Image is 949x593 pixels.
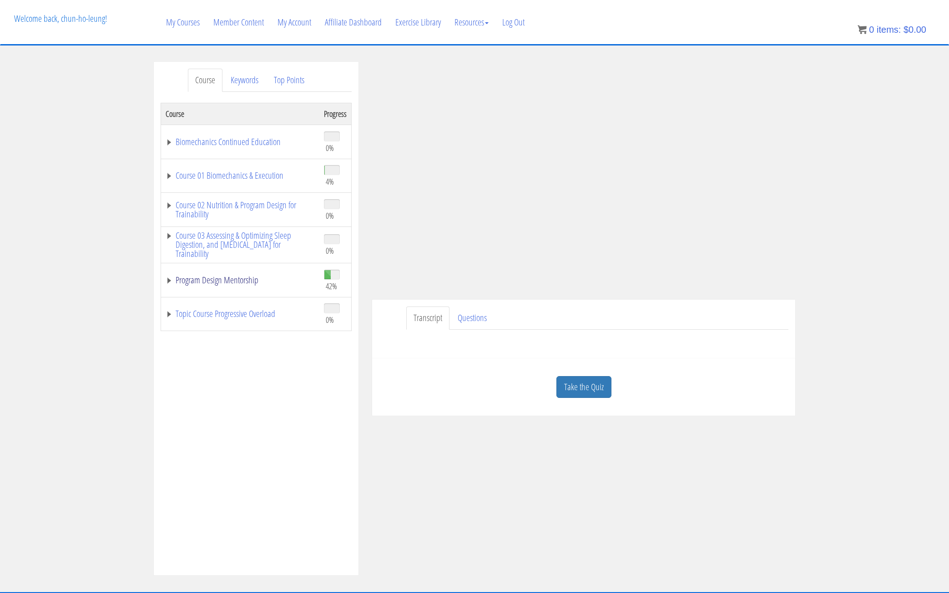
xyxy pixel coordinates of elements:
[207,0,271,44] a: Member Content
[166,276,315,285] a: Program Design Mentorship
[318,0,389,44] a: Affiliate Dashboard
[372,62,795,300] iframe: To enrich screen reader interactions, please activate Accessibility in Grammarly extension settings
[495,0,531,44] a: Log Out
[556,376,611,398] a: Take the Quiz
[188,69,222,92] a: Course
[869,25,874,35] span: 0
[159,0,207,44] a: My Courses
[858,25,926,35] a: 0 items: $0.00
[406,307,449,330] a: Transcript
[448,0,495,44] a: Resources
[877,25,901,35] span: items:
[166,137,315,146] a: Biomechanics Continued Education
[904,25,909,35] span: $
[326,281,337,291] span: 42%
[166,231,315,258] a: Course 03 Assessing & Optimizing Sleep Digestion, and [MEDICAL_DATA] for Trainability
[326,176,334,186] span: 4%
[858,25,867,34] img: icon11.png
[166,309,315,318] a: Topic Course Progressive Overload
[389,0,448,44] a: Exercise Library
[223,69,266,92] a: Keywords
[166,171,315,180] a: Course 01 Biomechanics & Execution
[326,246,334,256] span: 0%
[271,0,318,44] a: My Account
[904,25,926,35] bdi: 0.00
[161,103,320,125] th: Course
[319,103,352,125] th: Progress
[267,69,312,92] a: Top Points
[326,211,334,221] span: 0%
[166,201,315,219] a: Course 02 Nutrition & Program Design for Trainability
[7,0,114,37] p: Welcome back, chun-ho-leung!
[326,315,334,325] span: 0%
[326,143,334,153] span: 0%
[450,307,494,330] a: Questions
